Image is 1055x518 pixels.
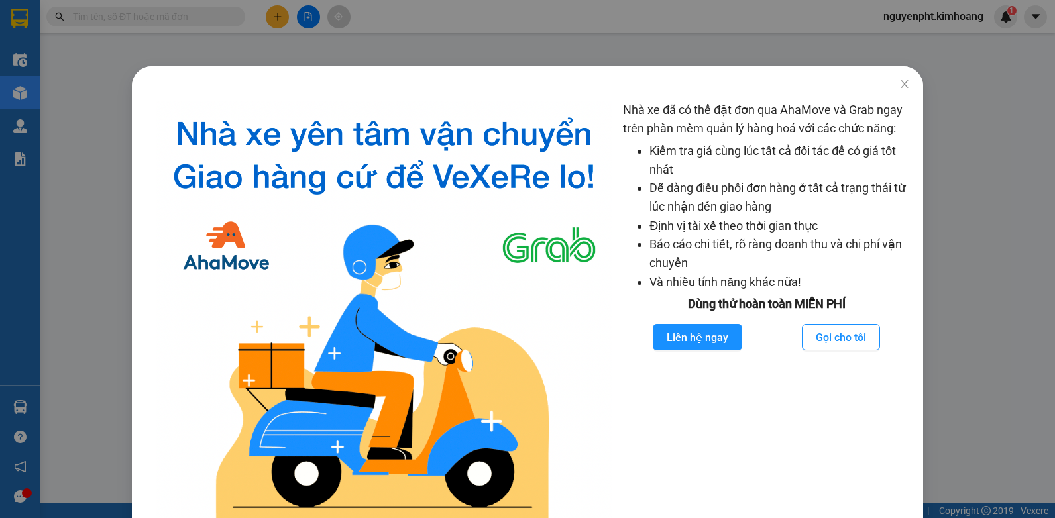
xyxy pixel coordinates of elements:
[802,324,880,350] button: Gọi cho tôi
[623,295,910,313] div: Dùng thử hoàn toàn MIỄN PHÍ
[886,66,923,103] button: Close
[899,79,910,89] span: close
[649,273,910,291] li: Và nhiều tính năng khác nữa!
[816,329,866,346] span: Gọi cho tôi
[649,217,910,235] li: Định vị tài xế theo thời gian thực
[653,324,742,350] button: Liên hệ ngay
[649,142,910,180] li: Kiểm tra giá cùng lúc tất cả đối tác để có giá tốt nhất
[667,329,728,346] span: Liên hệ ngay
[649,235,910,273] li: Báo cáo chi tiết, rõ ràng doanh thu và chi phí vận chuyển
[649,179,910,217] li: Dễ dàng điều phối đơn hàng ở tất cả trạng thái từ lúc nhận đến giao hàng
